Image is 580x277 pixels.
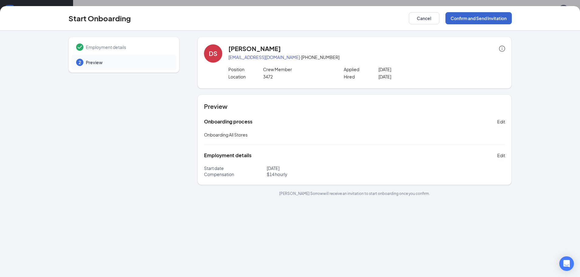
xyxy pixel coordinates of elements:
[204,102,505,111] h4: Preview
[409,12,439,24] button: Cancel
[263,74,332,80] p: 3472
[76,43,83,51] svg: Checkmark
[267,171,355,177] p: $ 14 hourly
[204,132,248,137] span: Onboarding All Stores
[344,66,378,72] p: Applied
[204,118,252,125] h5: Onboarding process
[228,74,263,80] p: Location
[69,13,131,23] h3: Start Onboarding
[497,117,505,126] button: Edit
[79,59,81,65] span: 2
[86,44,170,50] span: Employment details
[228,44,281,53] h4: [PERSON_NAME]
[378,66,448,72] p: [DATE]
[499,46,505,52] span: info-circle
[445,12,512,24] button: Confirm and Send Invitation
[204,165,267,171] p: Start date
[263,66,332,72] p: Crew Member
[204,152,251,159] h5: Employment details
[497,151,505,160] button: Edit
[378,74,448,80] p: [DATE]
[228,54,505,60] p: · [PHONE_NUMBER]
[497,119,505,125] span: Edit
[198,191,511,196] p: [PERSON_NAME] Sorrow will receive an invitation to start onboarding once you confirm.
[497,152,505,158] span: Edit
[209,49,217,58] div: DS
[86,59,170,65] span: Preview
[267,165,355,171] p: [DATE]
[228,54,300,60] a: [EMAIL_ADDRESS][DOMAIN_NAME]
[559,256,574,271] div: Open Intercom Messenger
[204,171,267,177] p: Compensation
[228,66,263,72] p: Position
[344,74,378,80] p: Hired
